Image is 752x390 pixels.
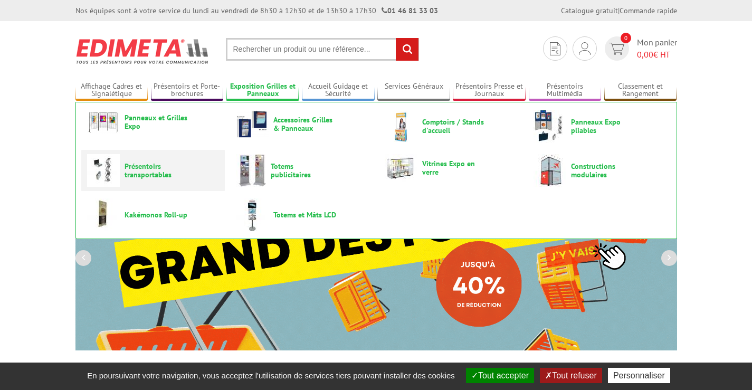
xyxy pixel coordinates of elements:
span: Présentoirs transportables [125,162,188,179]
span: 0,00 [637,49,653,60]
img: Accessoires Grilles & Panneaux [236,110,269,138]
span: Panneaux et Grilles Expo [125,113,188,130]
a: Comptoirs / Stands d'accueil [385,110,517,142]
a: Totems et Mâts LCD [236,198,368,231]
a: Présentoirs et Porte-brochures [151,82,224,99]
strong: 01 46 81 33 03 [382,6,438,15]
a: Panneaux et Grilles Expo [87,110,219,134]
img: Comptoirs / Stands d'accueil [385,110,417,142]
span: Comptoirs / Stands d'accueil [422,118,486,135]
img: devis rapide [609,43,624,55]
span: € HT [637,49,677,61]
img: Constructions modulaires [534,154,566,187]
span: Totems et Mâts LCD [273,211,337,219]
input: Rechercher un produit ou une référence... [226,38,419,61]
span: Kakémonos Roll-up [125,211,188,219]
span: Vitrines Expo en verre [422,159,486,176]
span: 0 [621,33,631,43]
button: Tout accepter [466,368,534,383]
a: Affichage Cadres et Signalétique [75,82,148,99]
input: rechercher [396,38,418,61]
a: Panneaux Expo pliables [534,110,665,142]
a: Présentoirs Presse et Journaux [453,82,526,99]
img: Présentoirs transportables [87,154,120,187]
a: Accessoires Grilles & Panneaux [236,110,368,138]
a: Constructions modulaires [534,154,665,187]
img: Panneaux Expo pliables [534,110,566,142]
a: Présentoirs Multimédia [529,82,602,99]
img: Panneaux et Grilles Expo [87,110,120,134]
img: devis rapide [550,42,560,55]
span: Panneaux Expo pliables [571,118,634,135]
a: Présentoirs transportables [87,154,219,187]
img: Vitrines Expo en verre [385,154,417,182]
a: Catalogue gratuit [561,6,618,15]
span: Constructions modulaires [571,162,634,179]
img: Totems publicitaires [236,154,266,187]
button: Personnaliser (fenêtre modale) [608,368,670,383]
div: | [561,5,677,16]
img: Totems et Mâts LCD [236,198,269,231]
a: Exposition Grilles et Panneaux [226,82,299,99]
a: Services Généraux [377,82,450,99]
img: devis rapide [579,42,591,55]
span: Mon panier [637,36,677,61]
span: Accessoires Grilles & Panneaux [273,116,337,132]
img: Kakémonos Roll-up [87,198,120,231]
span: En poursuivant votre navigation, vous acceptez l'utilisation de services tiers pouvant installer ... [82,371,460,380]
a: Kakémonos Roll-up [87,198,219,231]
button: Tout refuser [540,368,602,383]
a: Commande rapide [620,6,677,15]
a: Totems publicitaires [236,154,368,187]
a: Classement et Rangement [604,82,677,99]
div: Nos équipes sont à votre service du lundi au vendredi de 8h30 à 12h30 et de 13h30 à 17h30 [75,5,438,16]
a: Vitrines Expo en verre [385,154,517,182]
span: Totems publicitaires [271,162,334,179]
a: devis rapide 0 Mon panier 0,00€ HT [602,36,677,61]
a: Accueil Guidage et Sécurité [302,82,375,99]
img: Présentoir, panneau, stand - Edimeta - PLV, affichage, mobilier bureau, entreprise [75,32,210,71]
